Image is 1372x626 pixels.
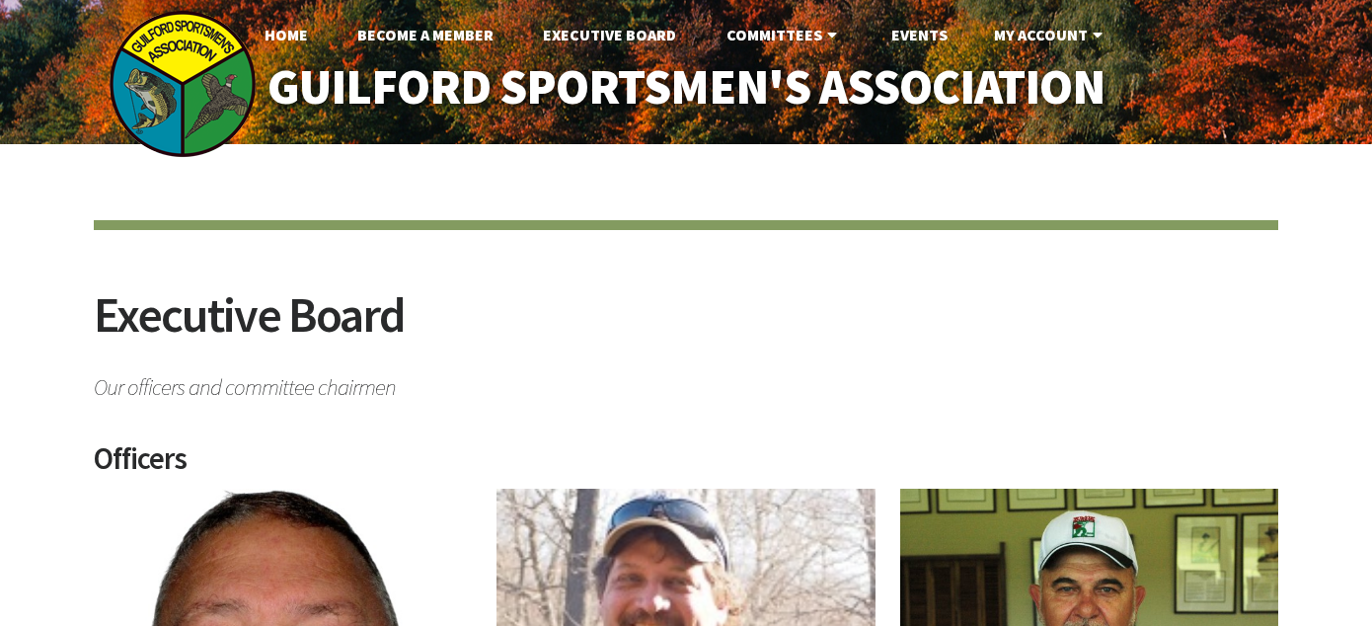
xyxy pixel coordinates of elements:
a: Become A Member [342,15,509,54]
a: Executive Board [527,15,692,54]
a: Events [876,15,963,54]
a: Committees [711,15,858,54]
h2: Officers [94,443,1278,489]
a: Guilford Sportsmen's Association [226,45,1147,129]
span: Our officers and committee chairmen [94,364,1278,399]
h2: Executive Board [94,290,1278,364]
img: logo_sm.png [109,10,257,158]
a: My Account [978,15,1123,54]
a: Home [249,15,324,54]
